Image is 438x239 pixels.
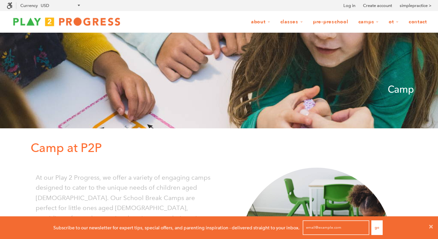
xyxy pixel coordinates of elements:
[363,2,392,9] a: Create account
[384,16,403,28] a: OT
[404,16,431,28] a: Contact
[247,16,275,28] a: About
[354,16,383,28] a: Camps
[303,220,369,235] input: email@example.com
[20,3,38,8] label: Currency
[7,15,127,28] img: Play2Progress logo
[343,2,355,9] a: Log in
[371,220,383,235] button: Go
[309,16,353,28] a: Pre-Preschool
[53,224,300,231] p: Subscribe to our newsletter for expert tips, special offers, and parenting inspiration - delivere...
[31,138,414,158] p: Camp at P2P
[276,16,307,28] a: Classes
[24,82,414,98] p: Camp
[400,2,431,9] a: simplepractice >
